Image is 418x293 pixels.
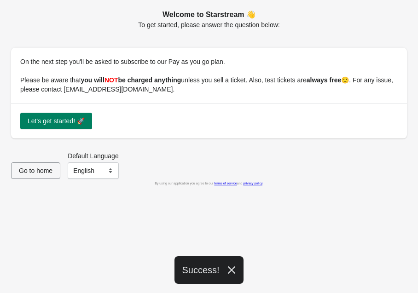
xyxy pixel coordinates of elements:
a: privacy policy [243,182,262,185]
button: Let's get started! 🚀 [20,113,92,129]
div: Success! [174,256,243,284]
h2: Welcome to Starstream 👋 [11,9,407,20]
div: To get started, please answer the question below: [11,9,407,29]
div: On the next step you'll be asked to subscribe to our Pay as you go plan. Please be aware that unl... [11,48,407,103]
b: you will be charged anything [81,76,181,84]
div: By using our application you agree to our and . [11,179,407,188]
b: always free [307,76,342,84]
span: Let's get started! 🚀 [28,117,85,125]
button: Go to home [11,162,60,179]
span: Go to home [19,167,52,174]
label: Default Language [68,151,119,161]
a: Go to home [11,167,60,174]
a: terms of service [214,182,237,185]
span: NOT [104,76,118,84]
